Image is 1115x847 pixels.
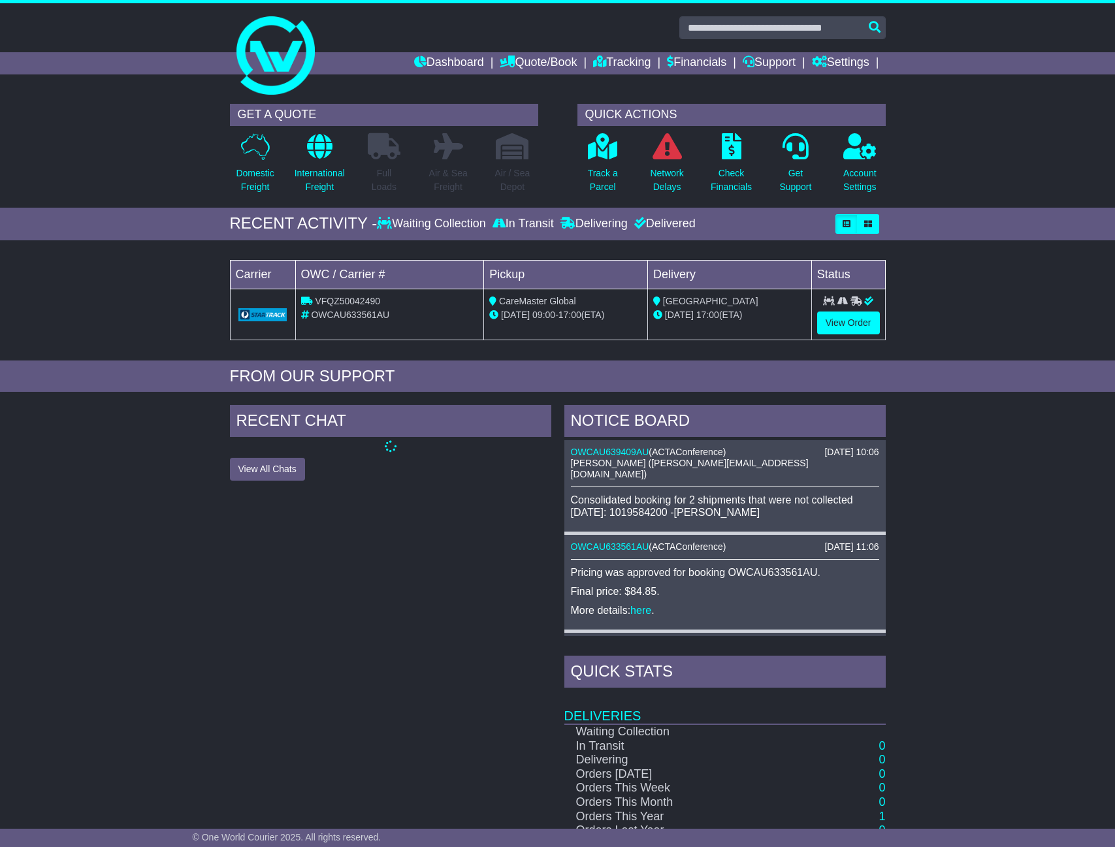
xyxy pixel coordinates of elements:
div: Delivering [557,217,631,231]
p: International Freight [295,167,345,194]
a: Tracking [593,52,651,74]
p: Final price: $84.85. [571,585,879,598]
div: Waiting Collection [377,217,489,231]
p: Consolidated booking for 2 shipments that were not collected [DATE]: 1019584200 -[PERSON_NAME] [571,494,879,519]
span: [PERSON_NAME] ([PERSON_NAME][EMAIL_ADDRESS][DOMAIN_NAME]) [571,458,809,479]
div: In Transit [489,217,557,231]
p: Pricing was approved for booking OWCAU633561AU. [571,566,879,579]
p: Track a Parcel [588,167,618,194]
span: [DATE] [501,310,530,320]
a: AccountSettings [843,133,877,201]
td: Deliveries [564,691,886,724]
div: QUICK ACTIONS [577,104,886,126]
p: Full Loads [368,167,400,194]
span: 09:00 [532,310,555,320]
td: Pickup [484,260,648,289]
a: Support [743,52,796,74]
div: (ETA) [653,308,806,322]
td: Status [811,260,885,289]
div: [DATE] 10:06 [824,447,879,458]
a: InternationalFreight [294,133,346,201]
td: In Transit [564,739,788,754]
div: ( ) [571,541,879,552]
button: View All Chats [230,458,305,481]
span: 17:00 [696,310,719,320]
td: Delivering [564,753,788,767]
div: RECENT ACTIVITY - [230,214,378,233]
td: Orders [DATE] [564,767,788,782]
a: 0 [879,823,885,837]
p: Account Settings [843,167,877,194]
a: Dashboard [414,52,484,74]
a: GetSupport [779,133,812,201]
a: CheckFinancials [710,133,752,201]
a: View Order [817,312,880,334]
a: Financials [667,52,726,74]
span: CareMaster Global [499,296,576,306]
a: OWCAU639409AU [571,447,649,457]
a: Settings [812,52,869,74]
a: here [630,605,651,616]
p: More details: . [571,604,879,616]
a: 0 [879,753,885,766]
td: Waiting Collection [564,724,788,739]
div: Delivered [631,217,696,231]
span: OWCAU633561AU [311,310,389,320]
div: GET A QUOTE [230,104,538,126]
a: DomesticFreight [235,133,274,201]
span: VFQZ50042490 [315,296,380,306]
a: OWCAU633561AU [571,541,649,552]
span: [DATE] [665,310,694,320]
span: 17:00 [558,310,581,320]
div: ( ) [571,447,879,458]
div: RECENT CHAT [230,405,551,440]
div: FROM OUR SUPPORT [230,367,886,386]
a: Quote/Book [500,52,577,74]
td: OWC / Carrier # [295,260,484,289]
p: Get Support [779,167,811,194]
span: ACTAConference [652,541,723,552]
td: Orders Last Year [564,823,788,838]
p: Check Financials [711,167,752,194]
a: 0 [879,739,885,752]
a: 1 [879,810,885,823]
img: GetCarrierServiceLogo [238,308,287,321]
p: Network Delays [650,167,683,194]
td: Delivery [647,260,811,289]
div: [DATE] 11:06 [824,541,879,552]
p: Air / Sea Depot [495,167,530,194]
div: - (ETA) [489,308,642,322]
div: Quick Stats [564,656,886,691]
span: ACTAConference [652,447,723,457]
span: [GEOGRAPHIC_DATA] [663,296,758,306]
a: 0 [879,767,885,780]
span: © One World Courier 2025. All rights reserved. [193,832,381,842]
td: Orders This Week [564,781,788,795]
a: NetworkDelays [649,133,684,201]
p: Air & Sea Freight [429,167,468,194]
p: Domestic Freight [236,167,274,194]
td: Orders This Month [564,795,788,810]
div: NOTICE BOARD [564,405,886,440]
a: 0 [879,795,885,808]
a: Track aParcel [587,133,619,201]
td: Orders This Year [564,810,788,824]
a: 0 [879,781,885,794]
td: Carrier [230,260,295,289]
